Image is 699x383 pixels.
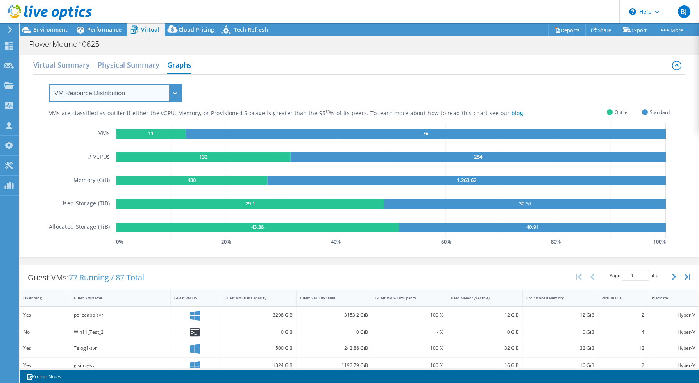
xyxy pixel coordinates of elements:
[622,271,649,281] input: jump to page
[69,272,144,283] span: 77 Running / 87 Total
[74,361,167,370] div: gisimg-svr
[656,272,658,279] span: 6
[451,344,519,353] div: 32 GiB
[519,200,531,207] text: 30.57
[23,344,66,353] div: Yes
[225,361,293,370] div: 1324 GiB
[25,40,111,48] h1: FlowerMound10625
[73,176,110,185] h5: Memory (GiB)
[234,26,268,33] span: Tech Refresh
[602,344,645,353] div: 12
[300,296,359,301] div: Guest VM Disk Used
[300,344,368,353] div: 242.88 GiB
[526,223,539,230] text: 40.91
[653,238,666,245] text: 100 %
[652,311,695,319] div: Hyper-V
[602,296,635,301] div: Virtual CPU
[451,296,510,301] div: Used Memory (Active)
[526,311,594,319] div: 12 GiB
[179,26,214,33] span: Cloud Pricing
[629,8,636,15] svg: \n
[33,26,68,33] span: Environment
[116,238,123,245] text: 0 %
[33,57,90,73] h2: Virtual Summary
[511,109,523,117] a: blog
[148,130,154,137] text: 11
[375,311,443,319] div: 100 %
[653,24,689,36] a: More
[23,311,66,319] div: Yes
[602,361,645,370] div: 2
[300,328,368,337] div: 0 GiB
[74,311,167,319] div: policeapp-svr
[375,296,434,301] div: Guest VM % Occupancy
[526,328,594,337] div: 0 GiB
[300,361,368,370] div: 1192.79 GiB
[451,361,519,370] div: 16 GiB
[74,344,167,353] div: Telog1-svr
[617,24,653,36] a: Export
[526,296,585,301] div: Provisioned Memory
[457,176,476,183] text: 1,263.62
[49,223,110,232] h5: Allocated Storage (TiB)
[526,344,594,353] div: 32 GiB
[167,57,191,74] h2: Graphs
[98,129,110,139] h5: VMs
[225,328,293,337] div: 0 GiB
[188,176,196,183] text: 480
[548,24,586,36] a: Reports
[585,24,617,36] a: Share
[23,361,66,370] div: Yes
[221,238,231,245] text: 20 %
[225,311,293,319] div: 3298 GiB
[20,265,152,290] div: Guest VMs:
[423,130,429,137] text: 76
[225,344,293,353] div: 500 GiB
[88,152,110,162] h5: # vCPUs
[60,199,110,209] h5: Used Storage (TiB)
[174,296,208,301] div: Guest VM OS
[23,296,57,301] div: IsRunning
[225,296,283,301] div: Guest VM Disk Capacity
[650,108,670,117] span: Standard
[375,344,443,353] div: 100 %
[23,328,66,337] div: No
[141,26,159,33] span: Virtual
[526,361,594,370] div: 16 GiB
[74,328,167,337] div: Win11_Test_2
[326,109,330,114] sup: th
[74,296,157,301] div: Guest VM Name
[474,153,483,160] text: 284
[375,361,443,370] div: 100 %
[652,328,695,337] div: Hyper-V
[451,328,519,337] div: 0 GiB
[441,238,451,245] text: 60 %
[602,311,645,319] div: 2
[375,328,443,337] div: - %
[199,153,207,160] text: 132
[602,328,645,337] div: 4
[87,26,122,33] span: Performance
[98,57,159,73] h2: Physical Summary
[21,372,67,381] a: Project Notes
[451,311,519,319] div: 12 GiB
[116,238,670,246] svg: GaugeChartPercentageAxisTexta
[615,108,629,117] span: Outlier
[652,344,695,353] div: Hyper-V
[652,361,695,370] div: Hyper-V
[551,238,561,245] text: 80 %
[678,5,690,18] span: BJ
[251,223,264,230] text: 43.38
[300,311,368,319] div: 3153.2 GiB
[610,271,658,281] span: Page of
[652,296,686,301] div: Platform
[245,200,255,207] text: 29.1
[331,238,341,245] text: 40 %
[49,110,564,117] div: VMs are classified as outlier if either the vCPU, Memory, or Provisioned Storage is greater than ...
